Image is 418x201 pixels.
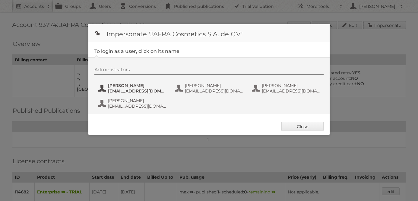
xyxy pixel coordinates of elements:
span: [EMAIL_ADDRESS][DOMAIN_NAME] [108,88,166,94]
span: [PERSON_NAME] [262,83,320,88]
span: [PERSON_NAME] [108,98,166,103]
span: [EMAIL_ADDRESS][DOMAIN_NAME] [108,103,166,109]
h1: Impersonate 'JAFRA Cosmetics S.A. de C.V.' [88,24,330,42]
button: [PERSON_NAME] [EMAIL_ADDRESS][DOMAIN_NAME] [251,82,322,94]
a: Close [281,122,324,131]
span: [PERSON_NAME] [108,83,166,88]
button: [PERSON_NAME] [EMAIL_ADDRESS][DOMAIN_NAME] [97,97,168,109]
button: [PERSON_NAME] [EMAIL_ADDRESS][DOMAIN_NAME] [174,82,245,94]
button: [PERSON_NAME] [EMAIL_ADDRESS][DOMAIN_NAME] [97,82,168,94]
div: Administrators [94,67,324,75]
span: [EMAIL_ADDRESS][DOMAIN_NAME] [185,88,243,94]
span: [PERSON_NAME] [185,83,243,88]
span: [EMAIL_ADDRESS][DOMAIN_NAME] [262,88,320,94]
legend: To login as a user, click on its name [94,48,179,54]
